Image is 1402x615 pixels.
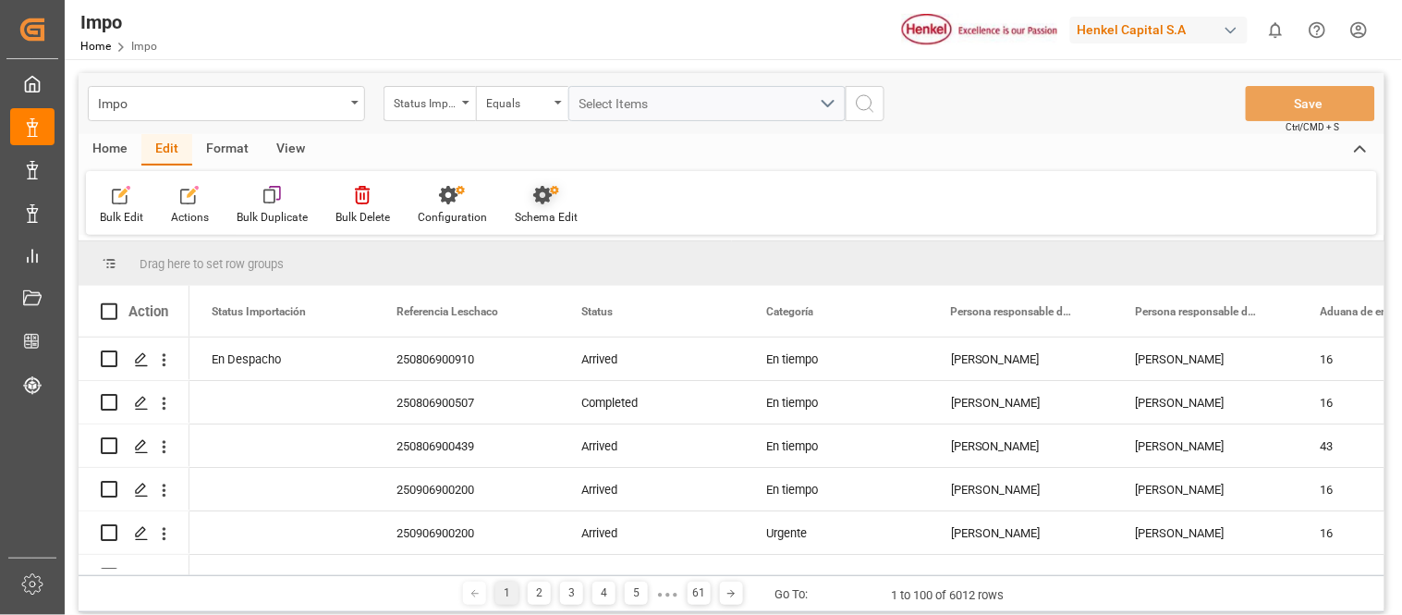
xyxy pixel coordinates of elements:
button: open menu [88,86,365,121]
span: Persona responsable de seguimiento [1136,305,1260,318]
div: Bulk Delete [335,209,390,226]
div: 3 [560,582,583,605]
div: Arrived [559,555,744,597]
div: 1 [495,582,518,605]
div: En tiempo [744,381,929,424]
div: Press SPACE to select this row. [79,511,189,555]
div: Actions [171,209,209,226]
span: Categoría [766,305,813,318]
span: Drag here to set row groups [140,257,284,271]
img: Henkel%20logo.jpg_1689854090.jpg [902,14,1057,46]
a: Home [80,40,111,53]
div: 250906900200 [374,511,559,554]
div: ● ● ● [657,587,677,601]
div: Impo [98,91,345,114]
button: open menu [476,86,568,121]
div: Impo [80,8,157,36]
div: Completed [559,381,744,424]
button: Help Center [1297,9,1338,51]
div: [PERSON_NAME] [929,511,1114,554]
div: Press SPACE to select this row. [79,468,189,511]
div: 250906900200 [374,468,559,510]
div: Urgente [744,511,929,554]
button: show 0 new notifications [1255,9,1297,51]
button: search button [846,86,884,121]
div: [PERSON_NAME] [1114,511,1298,554]
div: Configuration [418,209,487,226]
div: 250806900910 [374,338,559,380]
div: 1 to 100 of 6012 rows [892,586,1005,605]
span: Status [581,305,613,318]
span: Select Items [579,96,658,111]
div: [PERSON_NAME] [929,468,1114,510]
div: Arrived [559,338,744,380]
div: [PERSON_NAME] [929,424,1114,467]
div: 250806900507 [374,381,559,424]
div: [PERSON_NAME] [1114,338,1298,380]
div: En tiempo [744,555,929,597]
span: Persona responsable de la importacion [951,305,1075,318]
div: 5 [625,582,648,605]
div: Bulk Duplicate [237,209,308,226]
button: Save [1246,86,1375,121]
span: Referencia Leschaco [396,305,498,318]
div: Press SPACE to select this row. [79,381,189,424]
div: Home [79,134,141,166]
div: Press SPACE to select this row. [79,338,189,381]
div: Action [128,303,168,320]
div: En tiempo [744,338,929,380]
div: [PERSON_NAME] [1114,424,1298,467]
div: View [262,134,319,166]
div: En tiempo [744,468,929,510]
div: Arrived [559,424,744,467]
div: 4 [592,582,616,605]
div: Equals [486,91,549,112]
span: Ctrl/CMD + S [1286,120,1340,134]
div: Status Importación [394,91,457,112]
div: Henkel Capital S.A [1070,17,1248,43]
button: Henkel Capital S.A [1070,12,1255,47]
div: [PERSON_NAME] [929,555,1114,597]
div: Go To: [775,585,809,604]
div: [PERSON_NAME] [1114,381,1298,424]
button: open menu [384,86,476,121]
div: 2 [528,582,551,605]
div: Format [192,134,262,166]
div: Arrived [559,468,744,510]
div: Edit [141,134,192,166]
div: 250906900200 [374,555,559,597]
div: Schema Edit [515,209,578,226]
div: Press SPACE to select this row. [79,555,189,598]
div: En Despacho [212,338,352,381]
div: [PERSON_NAME] [929,338,1114,380]
div: Bulk Edit [100,209,143,226]
div: [PERSON_NAME] [1114,555,1298,597]
div: [PERSON_NAME] [1114,468,1298,510]
div: [PERSON_NAME] [929,381,1114,424]
div: Arrived [559,511,744,554]
button: open menu [568,86,846,121]
div: 250806900439 [374,424,559,467]
span: Status Importación [212,305,306,318]
div: 61 [688,582,711,605]
div: Press SPACE to select this row. [79,424,189,468]
div: En tiempo [744,424,929,467]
